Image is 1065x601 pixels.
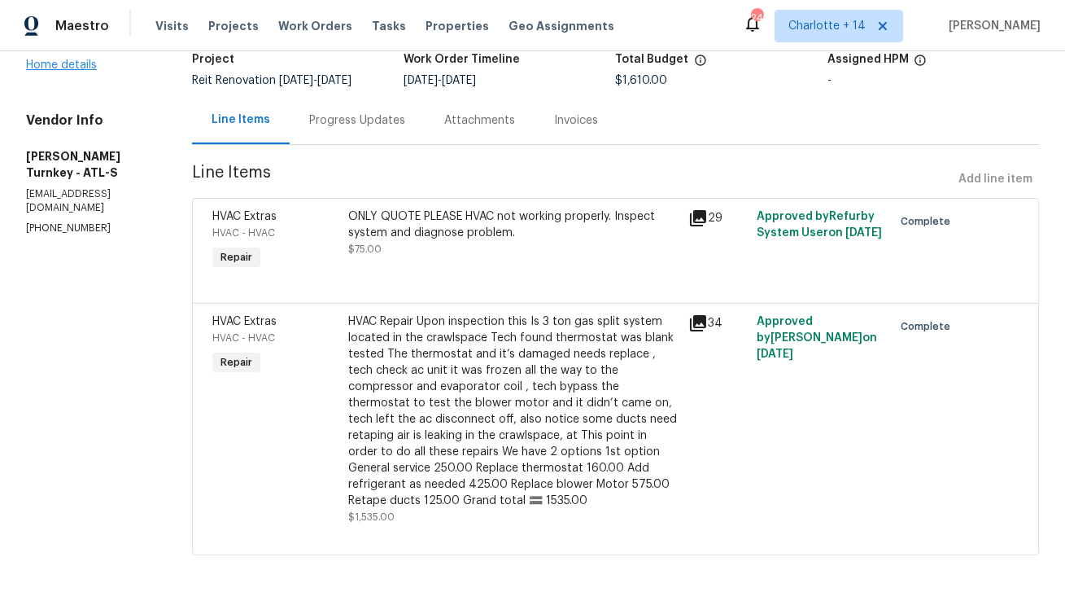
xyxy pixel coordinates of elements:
div: - [827,75,1039,86]
span: Reit Renovation [192,75,351,86]
span: Maestro [55,18,109,34]
span: $75.00 [348,244,382,254]
span: The hpm assigned to this work order. [914,54,927,75]
span: [DATE] [404,75,438,86]
p: [EMAIL_ADDRESS][DOMAIN_NAME] [26,187,153,215]
span: Geo Assignments [508,18,614,34]
a: Home details [26,59,97,71]
span: The total cost of line items that have been proposed by Opendoor. This sum includes line items th... [694,54,707,75]
span: HVAC - HVAC [212,228,275,238]
span: Complete [901,213,957,230]
p: [PHONE_NUMBER] [26,222,153,235]
div: Invoices [554,112,598,129]
span: Repair [214,249,259,265]
span: Line Items [192,165,952,195]
span: [DATE] [317,75,351,86]
div: Progress Updates [309,112,405,129]
span: - [279,75,351,86]
span: HVAC Extras [212,211,277,222]
span: [DATE] [279,75,313,86]
span: Tasks [372,20,406,32]
h5: Work Order Timeline [404,54,520,65]
div: Attachments [444,112,515,129]
span: HVAC Extras [212,316,277,327]
div: 29 [688,208,747,228]
span: $1,610.00 [616,75,668,86]
h5: Assigned HPM [827,54,909,65]
span: [DATE] [442,75,476,86]
span: - [404,75,476,86]
span: Charlotte + 14 [788,18,866,34]
span: Repair [214,354,259,371]
span: Complete [901,318,957,335]
span: Visits [155,18,189,34]
h5: Project [192,54,234,65]
h5: Total Budget [616,54,689,65]
div: HVAC Repair Upon inspection this Is 3 ton gas split system located in the crawlspace Tech found t... [348,314,679,509]
span: [DATE] [757,349,793,360]
span: $1,535.00 [348,512,395,522]
span: [PERSON_NAME] [942,18,1041,34]
span: Approved by [PERSON_NAME] on [757,316,877,360]
span: [DATE] [845,227,882,239]
span: Work Orders [278,18,352,34]
div: Line Items [212,112,270,128]
div: 243 [751,10,762,26]
span: Properties [426,18,489,34]
span: HVAC - HVAC [212,333,275,343]
div: ONLY QUOTE PLEASE HVAC not working properly. Inspect system and diagnose problem. [348,208,679,241]
h4: Vendor Info [26,112,153,129]
div: 34 [688,314,747,333]
span: Projects [208,18,259,34]
span: Approved by Refurby System User on [757,211,882,239]
h5: [PERSON_NAME] Turnkey - ATL-S [26,148,153,181]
